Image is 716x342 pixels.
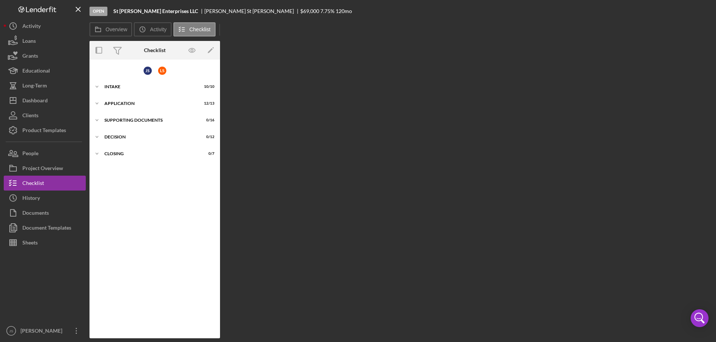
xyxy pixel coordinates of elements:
[4,78,86,93] button: Long-Term
[4,108,86,123] button: Clients
[4,323,86,338] button: JS[PERSON_NAME]
[22,48,38,65] div: Grants
[22,93,48,110] div: Dashboard
[158,67,166,75] div: L S
[4,176,86,191] button: Checklist
[9,329,13,333] text: JS
[22,220,71,237] div: Document Templates
[204,8,300,14] div: [PERSON_NAME] St [PERSON_NAME]
[22,176,44,192] div: Checklist
[22,191,40,207] div: History
[201,118,214,122] div: 0 / 16
[134,22,171,36] button: Activity
[22,235,38,252] div: Sheets
[144,47,166,53] div: Checklist
[104,151,196,156] div: Closing
[4,220,86,235] button: Document Templates
[4,161,86,176] button: Project Overview
[104,118,196,122] div: Supporting Documents
[691,309,709,327] div: Open Intercom Messenger
[22,161,63,178] div: Project Overview
[4,235,86,250] button: Sheets
[4,93,86,108] button: Dashboard
[22,108,38,125] div: Clients
[144,67,152,75] div: J S
[22,205,49,222] div: Documents
[4,205,86,220] button: Documents
[201,135,214,139] div: 0 / 12
[4,63,86,78] button: Educational
[201,151,214,156] div: 0 / 7
[22,63,50,80] div: Educational
[4,19,86,33] button: Activity
[201,84,214,89] div: 10 / 10
[22,19,41,35] div: Activity
[19,323,67,340] div: [PERSON_NAME]
[320,8,335,14] div: 7.75 %
[104,101,196,106] div: Application
[22,123,66,140] div: Product Templates
[104,84,196,89] div: Intake
[173,22,216,36] button: Checklist
[189,26,211,32] label: Checklist
[22,146,38,163] div: People
[300,8,319,14] span: $69,000
[150,26,166,32] label: Activity
[22,33,36,50] div: Loans
[4,33,86,48] button: Loans
[104,135,196,139] div: Decision
[4,48,86,63] button: Grants
[4,191,86,205] button: History
[22,78,47,95] div: Long-Term
[4,146,86,161] button: People
[106,26,127,32] label: Overview
[113,8,198,14] b: St [PERSON_NAME] Enterprises LLC
[89,22,132,36] button: Overview
[201,101,214,106] div: 12 / 13
[4,123,86,138] button: Product Templates
[89,7,107,16] div: Open
[336,8,352,14] div: 120 mo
